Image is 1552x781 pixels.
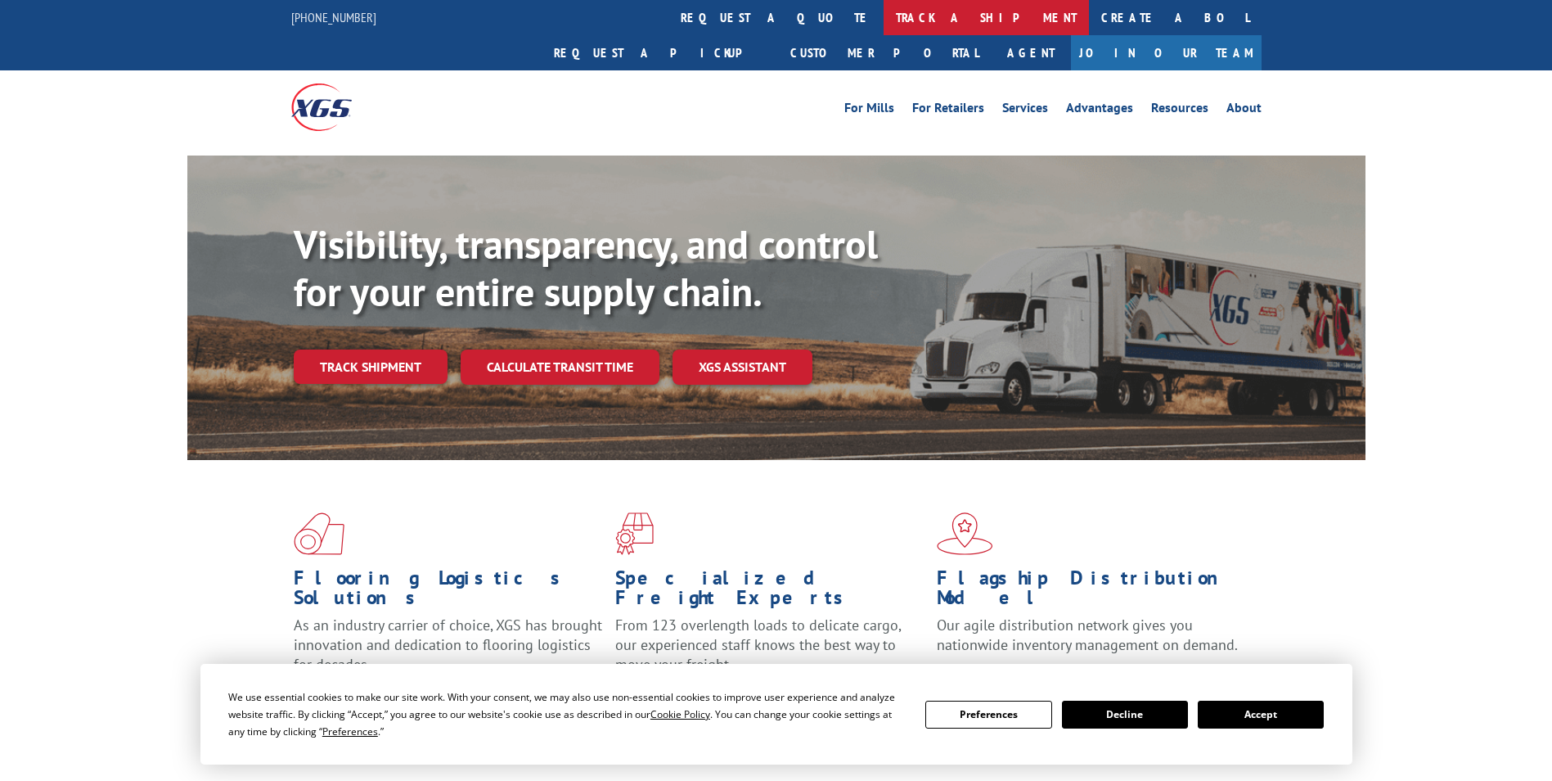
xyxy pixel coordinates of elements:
button: Decline [1062,701,1188,729]
a: About [1226,102,1262,120]
a: For Mills [844,102,894,120]
div: Cookie Consent Prompt [200,664,1352,765]
img: xgs-icon-flagship-distribution-model-red [937,512,993,555]
button: Preferences [925,701,1051,729]
button: Accept [1198,701,1324,729]
span: As an industry carrier of choice, XGS has brought innovation and dedication to flooring logistics... [294,616,602,674]
span: Cookie Policy [650,707,710,721]
span: Preferences [322,725,378,738]
a: Resources [1151,102,1208,120]
a: Services [1002,102,1048,120]
a: Request a pickup [542,35,778,70]
b: Visibility, transparency, and control for your entire supply chain. [294,219,878,317]
a: Customer Portal [778,35,991,70]
a: [PHONE_NUMBER] [291,9,376,25]
img: xgs-icon-total-supply-chain-intelligence-red [294,512,344,555]
h1: Flagship Distribution Model [937,568,1246,616]
a: For Retailers [912,102,984,120]
img: xgs-icon-focused-on-flooring-red [615,512,654,555]
a: Advantages [1066,102,1133,120]
h1: Specialized Freight Experts [615,568,924,616]
a: XGS ASSISTANT [673,350,812,385]
a: Track shipment [294,350,448,384]
h1: Flooring Logistics Solutions [294,568,603,616]
div: We use essential cookies to make our site work. With your consent, we may also use non-essential ... [228,688,906,740]
a: Calculate transit time [461,350,659,385]
span: Our agile distribution network gives you nationwide inventory management on demand. [937,616,1238,654]
p: From 123 overlength loads to delicate cargo, our experienced staff knows the best way to move you... [615,616,924,688]
a: Join Our Team [1071,35,1262,70]
a: Agent [991,35,1071,70]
